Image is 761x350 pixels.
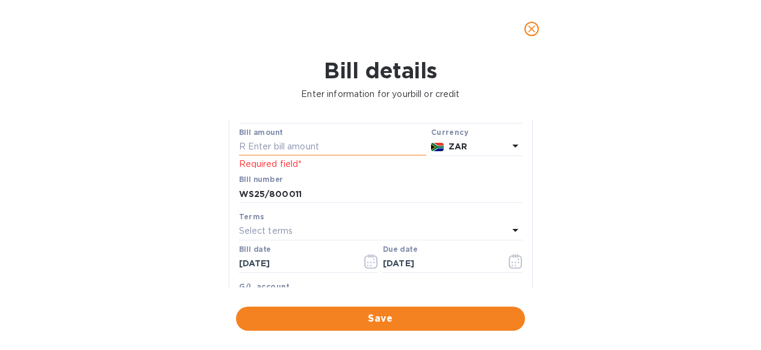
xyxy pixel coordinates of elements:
[236,307,525,331] button: Save
[239,225,293,237] p: Select terms
[383,255,497,273] input: Due date
[431,143,444,151] img: ZAR
[239,138,426,156] input: R Enter bill amount
[239,282,290,291] b: G/L account
[383,246,417,253] label: Due date
[246,311,515,326] span: Save
[239,246,271,253] label: Bill date
[239,177,282,184] label: Bill number
[449,142,467,151] b: ZAR
[239,212,265,221] b: Terms
[517,14,546,43] button: close
[239,129,282,136] label: Bill amount
[239,185,523,203] input: Enter bill number
[10,58,751,83] h1: Bill details
[10,88,751,101] p: Enter information for your bill or credit
[431,128,468,137] b: Currency
[239,255,353,273] input: Select date
[239,158,426,170] p: Required field*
